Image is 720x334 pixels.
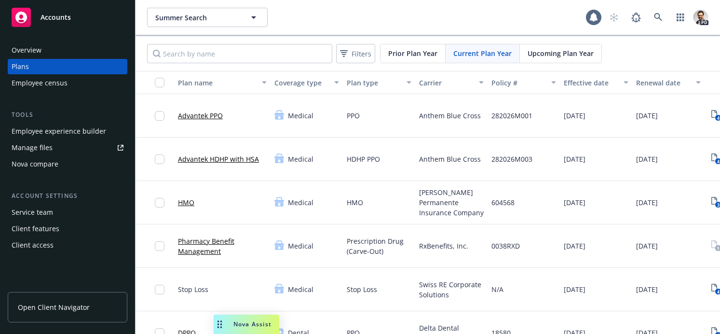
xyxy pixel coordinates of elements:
button: Policy # [488,71,560,94]
div: Manage files [12,140,53,155]
span: 604568 [491,197,515,208]
a: Overview [8,42,127,58]
span: Swiss RE Corporate Solutions [419,279,484,300]
button: Renewal date [632,71,705,94]
input: Toggle Row Selected [155,241,164,251]
button: Coverage type [271,71,343,94]
span: Open Client Navigator [18,302,90,312]
div: Renewal date [636,78,690,88]
div: Coverage type [274,78,328,88]
span: Filters [352,49,371,59]
a: Advantek PPO [178,111,223,121]
div: Tools [8,110,127,120]
div: Overview [12,42,41,58]
div: Account settings [8,191,127,201]
span: Prior Plan Year [388,48,437,58]
button: Plan name [174,71,271,94]
a: Client access [8,237,127,253]
span: 282026M001 [491,111,532,121]
div: Plan name [178,78,256,88]
span: PPO [347,111,360,121]
button: Nova Assist [214,315,279,334]
div: Plan type [347,78,401,88]
div: Policy # [491,78,545,88]
input: Toggle Row Selected [155,285,164,294]
span: Nova Assist [233,320,272,328]
a: Client features [8,221,127,237]
span: [DATE] [564,154,585,164]
span: [DATE] [564,197,585,208]
a: HMO [178,197,194,208]
span: Anthem Blue Cross [419,111,481,121]
span: Medical [288,241,313,251]
span: Summer Search [155,13,239,23]
a: Plans [8,59,127,74]
a: Manage files [8,140,127,155]
input: Search by name [147,44,332,63]
a: Service team [8,205,127,220]
span: 0038RXD [491,241,520,251]
input: Toggle Row Selected [155,198,164,208]
text: 4 [717,158,719,165]
span: [DATE] [636,284,658,294]
span: HMO [347,197,363,208]
a: Advantek HDHP with HSA [178,154,259,164]
span: [DATE] [636,241,658,251]
div: Drag to move [214,315,226,334]
span: Upcoming Plan Year [528,48,594,58]
a: Report a Bug [626,8,646,27]
text: 3 [717,202,719,208]
a: Employee experience builder [8,124,127,139]
span: RxBenefits, Inc. [419,241,468,251]
span: [DATE] [564,111,585,121]
span: 282026M003 [491,154,532,164]
span: [DATE] [636,154,658,164]
div: Employee experience builder [12,124,106,139]
a: Employee census [8,75,127,91]
button: Effective date [560,71,632,94]
span: [DATE] [636,197,658,208]
div: Client access [12,237,54,253]
span: HDHP PPO [347,154,380,164]
text: 4 [717,115,719,121]
a: Search [649,8,668,27]
button: Summer Search [147,8,268,27]
div: Plans [12,59,29,74]
div: Employee census [12,75,68,91]
button: Carrier [415,71,488,94]
input: Toggle Row Selected [155,154,164,164]
span: Filters [338,47,373,61]
span: Current Plan Year [453,48,512,58]
text: 4 [717,289,719,295]
span: [PERSON_NAME] Permanente Insurance Company [419,187,484,218]
div: Client features [12,221,59,237]
span: N/A [491,284,503,294]
a: Start snowing [604,8,624,27]
div: Service team [12,205,53,220]
a: Pharmacy Benefit Management [178,236,267,256]
button: Filters [336,44,375,63]
span: Stop Loss [178,284,208,294]
span: [DATE] [564,241,585,251]
div: Effective date [564,78,618,88]
span: Accounts [41,14,71,21]
span: Medical [288,284,313,294]
span: Stop Loss [347,284,377,294]
img: photo [693,10,708,25]
span: Medical [288,111,313,121]
span: Medical [288,197,313,208]
a: Accounts [8,4,127,31]
input: Toggle Row Selected [155,111,164,121]
span: [DATE] [636,111,658,121]
span: [DATE] [564,284,585,294]
a: Nova compare [8,156,127,172]
div: Nova compare [12,156,58,172]
div: Carrier [419,78,473,88]
span: Prescription Drug (Carve-Out) [347,236,411,256]
span: Anthem Blue Cross [419,154,481,164]
span: Medical [288,154,313,164]
input: Select all [155,78,164,87]
a: Switch app [671,8,690,27]
button: Plan type [343,71,415,94]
